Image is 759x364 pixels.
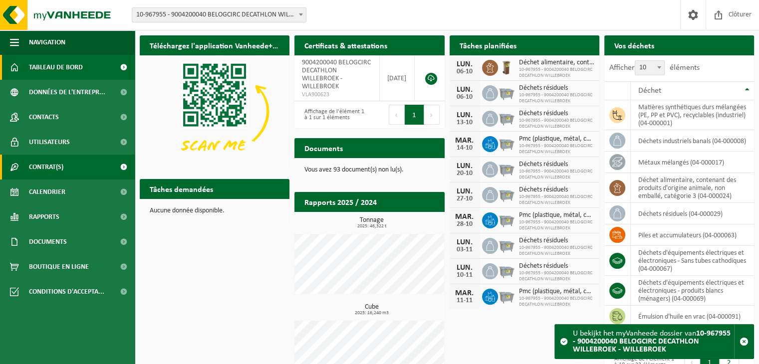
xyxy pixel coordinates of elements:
div: 28-10 [455,221,475,228]
span: 10-967955 - 9004200040 BELOGCIRC DECATHLON WILLEBROEK - WILLEBROEK [132,8,306,22]
span: 10-967955 - 9004200040 BELOGCIRC DECATHLON WILLEBROEK [519,169,594,181]
span: 10-967955 - 9004200040 BELOGCIRC DECATHLON WILLEBROEK - WILLEBROEK [132,7,306,22]
h2: Tâches demandées [140,179,223,198]
div: 13-10 [455,119,475,126]
span: 2025: 16,240 m3 [299,311,444,316]
div: LUN. [455,86,475,94]
div: U bekijkt het myVanheede dossier van [573,325,734,359]
span: 10-967955 - 9004200040 BELOGCIRC DECATHLON WILLEBROEK [519,118,594,130]
h2: Rapports 2025 / 2024 [294,192,387,211]
div: 06-10 [455,94,475,101]
span: Données de l'entrepr... [29,80,105,105]
span: 10-967955 - 9004200040 BELOGCIRC DECATHLON WILLEBROEK [519,219,594,231]
span: Calendrier [29,180,65,204]
span: 2025: 46,322 t [299,224,444,229]
img: WB-2500-GAL-GY-01 [498,236,515,253]
div: 03-11 [455,246,475,253]
td: Piles et accumulateurs (04-000063) [631,224,754,246]
td: émulsion d'huile en vrac (04-000091) [631,306,754,327]
div: Affichage de l'élément 1 à 1 sur 1 éléments [299,104,364,126]
div: LUN. [455,187,475,195]
td: matières synthétiques durs mélangées (PE, PP et PVC), recyclables (industriel) (04-000001) [631,100,754,130]
span: Déchets résiduels [519,237,594,245]
span: 10-967955 - 9004200040 BELOGCIRC DECATHLON WILLEBROEK [519,92,594,104]
div: LUN. [455,111,475,119]
h2: Tâches planifiées [450,35,526,55]
span: Déchets résiduels [519,262,594,270]
span: Contrat(s) [29,155,63,180]
img: WB-2500-GAL-GY-01 [498,84,515,101]
span: Boutique en ligne [29,254,89,279]
div: 06-10 [455,68,475,75]
span: Conditions d'accepta... [29,279,104,304]
span: 10-967955 - 9004200040 BELOGCIRC DECATHLON WILLEBROEK [519,270,594,282]
span: Déchets résiduels [519,161,594,169]
span: 10-967955 - 9004200040 BELOGCIRC DECATHLON WILLEBROEK [519,194,594,206]
div: MAR. [455,137,475,145]
div: LUN. [455,162,475,170]
h2: Documents [294,138,353,158]
span: Pmc (plastique, métal, carton boisson) (industriel) [519,211,594,219]
td: déchets d'équipements électriques et électroniques - Sans tubes cathodiques (04-000067) [631,246,754,276]
span: Déchets résiduels [519,186,594,194]
span: 9004200040 BELOGCIRC DECATHLON WILLEBROEK - WILLEBROEK [302,59,371,90]
a: Consulter les rapports [358,211,444,231]
img: WB-2500-GAL-GY-01 [498,185,515,202]
span: Contacts [29,105,59,130]
h3: Tonnage [299,217,444,229]
img: WB-2500-GAL-GY-01 [498,262,515,279]
span: 10-967955 - 9004200040 BELOGCIRC DECATHLON WILLEBROEK [519,67,594,79]
div: 20-10 [455,170,475,177]
div: LUN. [455,60,475,68]
span: Déchet alimentaire, contenant des produits d'origine animale, non emballé, catég... [519,59,594,67]
img: WB-2500-GAL-GY-01 [498,160,515,177]
p: Aucune donnée disponible. [150,207,279,214]
button: 1 [405,105,424,125]
span: Déchets résiduels [519,110,594,118]
td: métaux mélangés (04-000017) [631,152,754,173]
img: WB-0140-HPE-BN-01 [498,58,515,75]
p: Vous avez 93 document(s) non lu(s). [304,167,434,174]
span: Pmc (plastique, métal, carton boisson) (industriel) [519,135,594,143]
span: Déchets résiduels [519,84,594,92]
span: 10 [635,60,665,75]
div: 11-11 [455,297,475,304]
td: déchet alimentaire, contenant des produits d'origine animale, non emballé, catégorie 3 (04-000024) [631,173,754,203]
div: 10-11 [455,272,475,279]
strong: 10-967955 - 9004200040 BELOGCIRC DECATHLON WILLEBROEK - WILLEBROEK [573,330,731,354]
img: Download de VHEPlus App [140,55,289,168]
img: WB-2500-GAL-GY-01 [498,287,515,304]
td: [DATE] [380,55,415,101]
img: WB-2500-GAL-GY-01 [498,211,515,228]
span: VLA900623 [302,91,371,99]
h2: Vos déchets [604,35,664,55]
span: Déchet [638,87,661,95]
h3: Cube [299,304,444,316]
span: Rapports [29,204,59,229]
td: déchets résiduels (04-000029) [631,203,754,224]
span: Documents [29,229,67,254]
div: MAR. [455,289,475,297]
div: MAR. [455,213,475,221]
h2: Téléchargez l'application Vanheede+ maintenant! [140,35,289,55]
button: Next [424,105,440,125]
div: 27-10 [455,195,475,202]
img: WB-2500-GAL-GY-01 [498,109,515,126]
td: déchets d'équipements électriques et électroniques - produits blancs (ménagers) (04-000069) [631,276,754,306]
div: LUN. [455,238,475,246]
span: 10 [635,61,664,75]
span: 10-967955 - 9004200040 BELOGCIRC DECATHLON WILLEBROEK [519,245,594,257]
span: Navigation [29,30,65,55]
label: Afficher éléments [609,64,700,72]
span: Tableau de bord [29,55,83,80]
div: 14-10 [455,145,475,152]
span: Pmc (plastique, métal, carton boisson) (industriel) [519,288,594,296]
img: WB-2500-GAL-GY-01 [498,135,515,152]
span: 10-967955 - 9004200040 BELOGCIRC DECATHLON WILLEBROEK [519,296,594,308]
button: Previous [389,105,405,125]
span: 10-967955 - 9004200040 BELOGCIRC DECATHLON WILLEBROEK [519,143,594,155]
h2: Certificats & attestations [294,35,397,55]
td: déchets industriels banals (04-000008) [631,130,754,152]
span: Utilisateurs [29,130,70,155]
div: LUN. [455,264,475,272]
